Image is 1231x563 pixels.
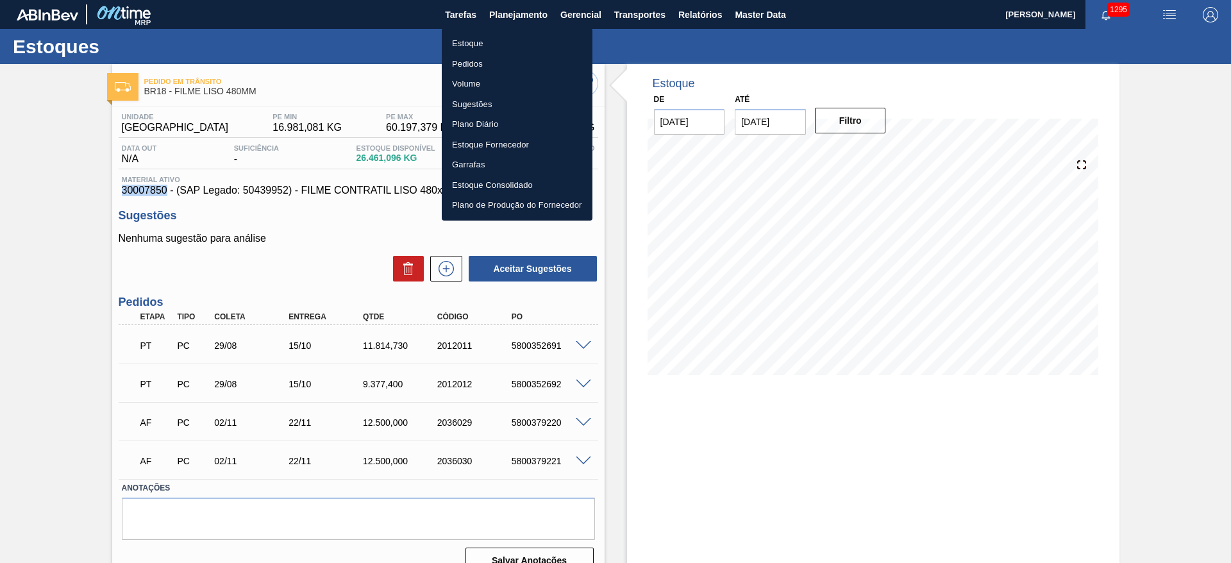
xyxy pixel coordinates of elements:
a: Sugestões [442,94,592,115]
a: Volume [442,74,592,94]
a: Estoque [442,33,592,54]
a: Estoque Consolidado [442,175,592,196]
a: Pedidos [442,54,592,74]
a: Plano Diário [442,114,592,135]
a: Garrafas [442,155,592,175]
a: Plano de Produção do Fornecedor [442,195,592,215]
a: Estoque Fornecedor [442,135,592,155]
